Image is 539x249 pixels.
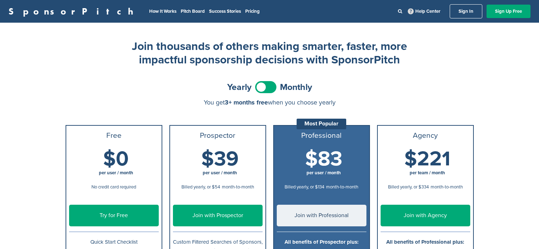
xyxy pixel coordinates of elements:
[404,147,450,171] span: $221
[386,239,464,245] b: All benefits of Professional plus:
[381,205,470,226] a: Join with Agency
[69,238,159,247] p: Quick Start Checklist
[149,9,176,14] a: How It Works
[173,205,263,226] a: Join with Prospector
[305,147,342,171] span: $83
[431,184,463,190] span: month-to-month
[406,7,442,16] a: Help Center
[225,98,268,106] span: 3+ months free
[91,184,136,190] span: No credit card required
[326,184,358,190] span: month-to-month
[103,147,129,171] span: $0
[280,83,312,92] span: Monthly
[381,131,470,140] h3: Agency
[99,170,133,176] span: per user / month
[285,184,324,190] span: Billed yearly, or $134
[222,184,254,190] span: month-to-month
[307,170,341,176] span: per user / month
[410,170,445,176] span: per team / month
[128,40,411,67] h2: Join thousands of others making smarter, faster, more impactful sponsorship decisions with Sponso...
[201,147,238,171] span: $39
[66,99,474,106] div: You get when you choose yearly
[209,9,241,14] a: Success Stories
[285,239,359,245] b: All benefits of Prospector plus:
[487,5,530,18] a: Sign Up Free
[277,131,366,140] h3: Professional
[227,83,252,92] span: Yearly
[297,119,346,129] div: Most Popular
[9,7,138,16] a: SponsorPitch
[203,170,237,176] span: per user / month
[173,131,263,140] h3: Prospector
[388,184,429,190] span: Billed yearly, or $334
[181,184,220,190] span: Billed yearly, or $54
[69,131,159,140] h3: Free
[245,9,260,14] a: Pricing
[181,9,205,14] a: Pitch Board
[69,205,159,226] a: Try for Free
[277,205,366,226] a: Join with Professional
[450,4,482,18] a: Sign In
